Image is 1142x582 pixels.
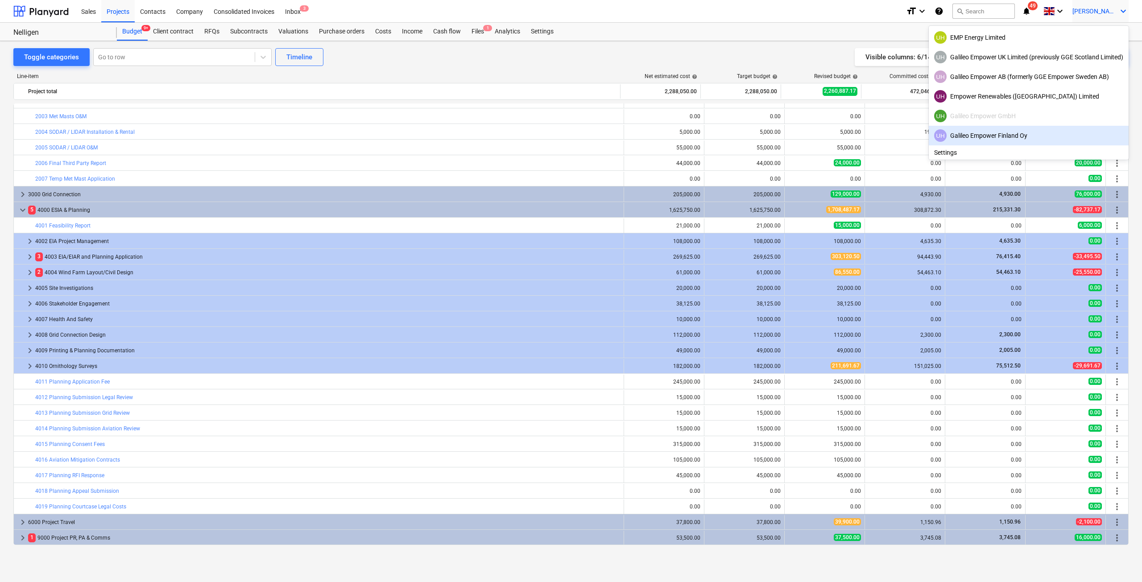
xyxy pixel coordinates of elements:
[934,70,1123,83] div: Galileo Empower AB (formerly GGE Empower Sweden AB)
[934,51,1123,63] div: Galileo Empower UK Limited (previously GGE Scotland Limited)
[929,145,1129,160] div: Settings
[934,90,947,103] div: Una Hannigan
[936,113,945,120] span: UH
[934,51,947,63] div: Una Hannigan
[934,110,947,122] div: Una Hannigan
[936,132,945,139] span: UH
[1097,539,1142,582] iframe: Chat Widget
[934,110,1123,122] div: Galileo Empower GmbH
[934,31,1123,44] div: EMP Energy Limited
[936,93,945,100] span: UH
[934,129,1123,142] div: Galileo Empower Finland Oy
[934,31,947,44] div: Una Hannigan
[936,34,945,41] span: UH
[934,129,947,142] div: Una Hannigan
[934,70,947,83] div: Una Hannigan
[936,74,945,80] span: UH
[936,54,945,61] span: UH
[934,90,1123,103] div: Empower Renewables ([GEOGRAPHIC_DATA]) Limited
